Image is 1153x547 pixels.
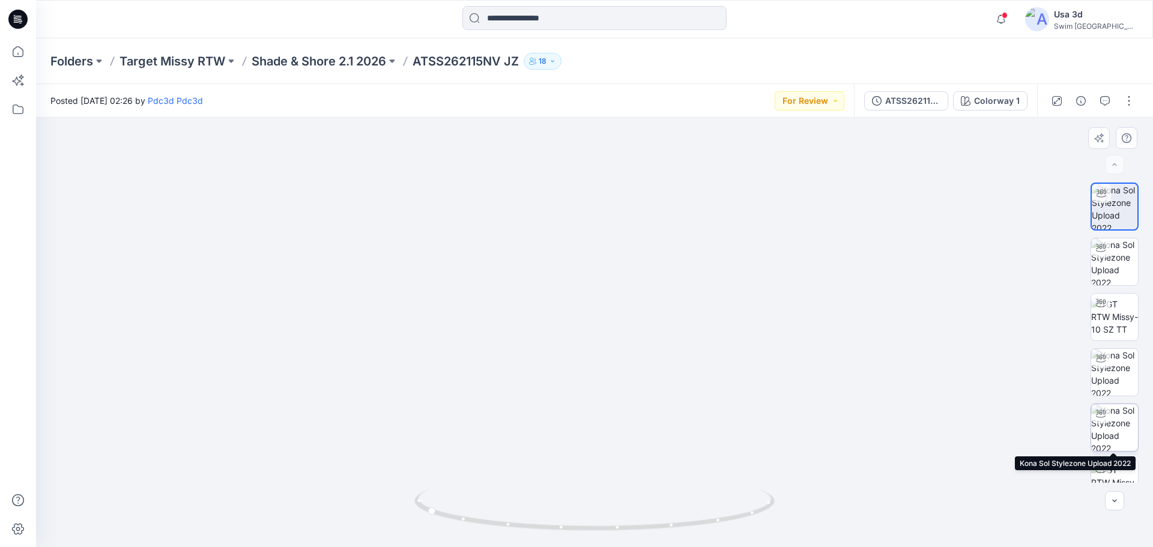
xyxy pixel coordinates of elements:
[1071,91,1091,110] button: Details
[1054,22,1138,31] div: Swim [GEOGRAPHIC_DATA]
[148,95,203,106] a: Pdc3d Pdc3d
[1025,7,1049,31] img: avatar
[1091,464,1138,501] img: TGT RTW Missy-10 SZ TT
[1091,349,1138,396] img: Kona Sol Stylezone Upload 2022
[885,94,940,107] div: ATSS262115NV JZ
[50,94,203,107] span: Posted [DATE] 02:26 by
[413,53,519,70] p: ATSS262115NV JZ
[50,53,93,70] a: Folders
[1091,404,1138,451] img: Kona Sol Stylezone Upload 2022
[1091,298,1138,336] img: TGT RTW Missy-10 SZ TT
[1092,184,1137,229] img: Kona Sol Stylezone Upload 2022
[120,53,225,70] a: Target Missy RTW
[458,55,731,547] img: eyJhbGciOiJIUzI1NiIsImtpZCI6IjAiLCJzbHQiOiJzZXMiLCJ0eXAiOiJKV1QifQ.eyJkYXRhIjp7InR5cGUiOiJzdG9yYW...
[953,91,1027,110] button: Colorway 1
[1054,7,1138,22] div: Usa 3d
[974,94,1020,107] div: Colorway 1
[539,55,546,68] p: 18
[864,91,948,110] button: ATSS262115NV JZ
[524,53,561,70] button: 18
[1091,238,1138,285] img: Kona Sol Stylezone Upload 2022
[252,53,386,70] a: Shade & Shore 2.1 2026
